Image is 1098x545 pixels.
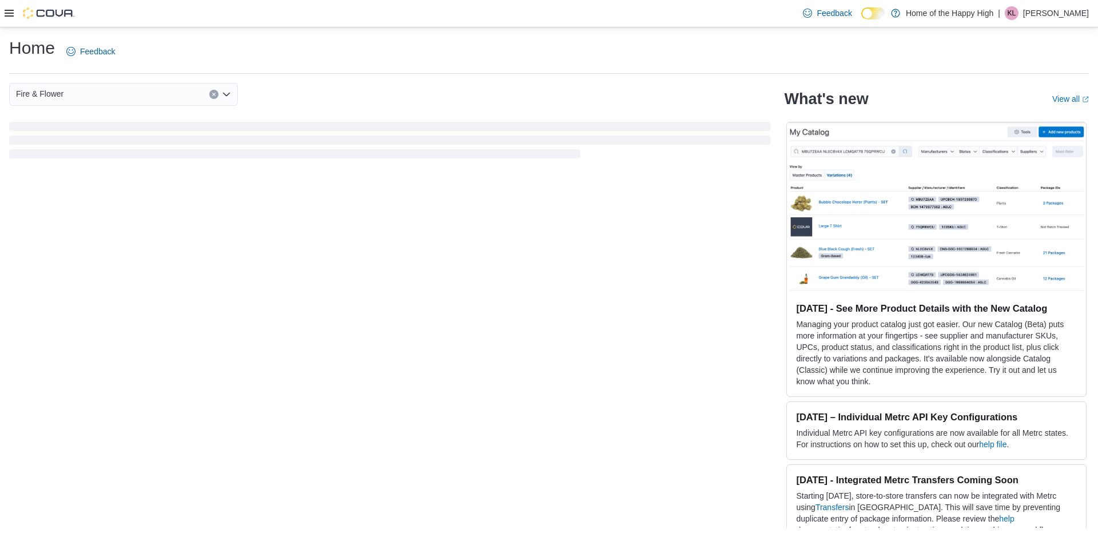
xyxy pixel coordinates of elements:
input: Dark Mode [861,7,885,19]
h2: What's new [784,90,868,108]
img: Cova [23,7,74,19]
a: help documentation [796,514,1014,535]
span: Loading [9,124,770,161]
button: Open list of options [222,90,231,99]
p: Managing your product catalog just got easier. Our new Catalog (Beta) puts more information at yo... [796,319,1077,387]
p: [PERSON_NAME] [1023,6,1089,20]
span: Fire & Flower [16,87,63,101]
a: View allExternal link [1052,94,1089,104]
a: help file [979,440,1006,449]
p: Individual Metrc API key configurations are now available for all Metrc states. For instructions ... [796,427,1077,450]
h3: [DATE] – Individual Metrc API Key Configurations [796,411,1077,423]
button: Clear input [209,90,218,99]
a: Feedback [798,2,856,25]
h3: [DATE] - Integrated Metrc Transfers Coming Soon [796,474,1077,486]
h1: Home [9,37,55,59]
span: Feedback [817,7,852,19]
span: KL [1008,6,1016,20]
h3: [DATE] - See More Product Details with the New Catalog [796,303,1077,314]
p: | [998,6,1000,20]
p: Home of the Happy High [906,6,993,20]
div: Kiera Laughton [1005,6,1019,20]
a: Feedback [62,40,120,63]
p: Starting [DATE], store-to-store transfers can now be integrated with Metrc using in [GEOGRAPHIC_D... [796,490,1077,536]
svg: External link [1082,96,1089,103]
span: Feedback [80,46,115,57]
a: Transfers [815,503,849,512]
